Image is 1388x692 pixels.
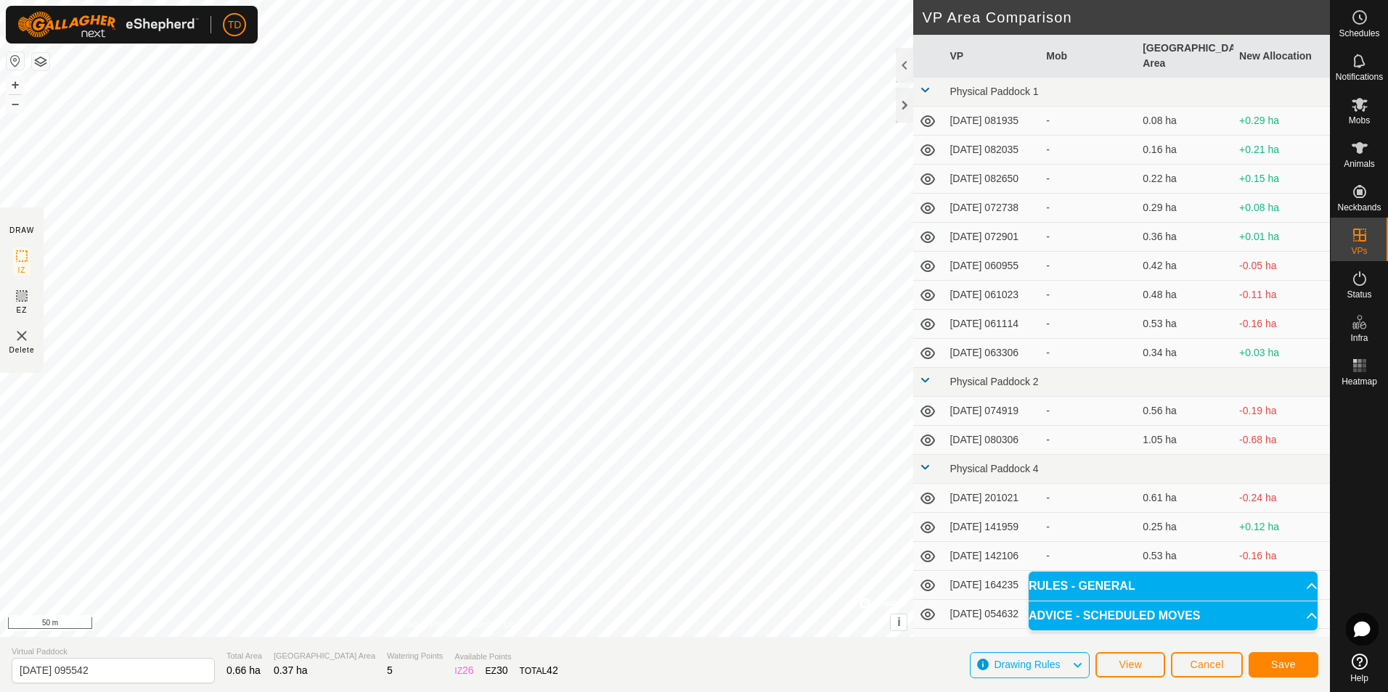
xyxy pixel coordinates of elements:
[1350,674,1368,683] span: Help
[1046,519,1131,535] div: -
[1137,484,1233,513] td: 0.61 ha
[1046,635,1131,651] div: -
[1046,490,1131,506] div: -
[944,35,1040,78] th: VP
[399,618,454,631] a: Privacy Policy
[486,663,508,678] div: EZ
[944,281,1040,310] td: [DATE] 061023
[1046,229,1131,244] div: -
[944,310,1040,339] td: [DATE] 061114
[17,12,199,38] img: Gallagher Logo
[944,397,1040,426] td: [DATE] 074919
[1233,194,1330,223] td: +0.08 ha
[1029,610,1200,622] span: ADVICE - SCHEDULED MOVES
[1046,403,1131,419] div: -
[1233,542,1330,571] td: -0.16 ha
[944,484,1040,513] td: [DATE] 201021
[1347,290,1371,299] span: Status
[1349,116,1370,125] span: Mobs
[387,650,443,662] span: Watering Points
[454,663,473,678] div: IZ
[944,571,1040,600] td: [DATE] 164235
[944,339,1040,368] td: [DATE] 063306
[1046,316,1131,331] div: -
[7,76,24,94] button: +
[1190,659,1224,670] span: Cancel
[1046,113,1131,128] div: -
[1137,310,1233,339] td: 0.53 ha
[944,252,1040,281] td: [DATE] 060955
[1137,281,1233,310] td: 0.48 ha
[1233,252,1330,281] td: -0.05 ha
[944,136,1040,165] td: [DATE] 082035
[1137,107,1233,136] td: 0.08 ha
[226,664,261,676] span: 0.66 ha
[1342,377,1377,386] span: Heatmap
[950,86,1038,97] span: Physical Paddock 1
[1233,339,1330,368] td: +0.03 ha
[520,663,558,678] div: TOTAL
[454,651,558,663] span: Available Points
[1233,165,1330,194] td: +0.15 ha
[1137,542,1233,571] td: 0.53 ha
[7,52,24,70] button: Reset Map
[387,664,393,676] span: 5
[1233,513,1330,542] td: +0.12 ha
[1233,397,1330,426] td: -0.19 ha
[274,650,375,662] span: [GEOGRAPHIC_DATA] Area
[1046,200,1131,215] div: -
[12,646,215,658] span: Virtual Paddock
[1249,652,1318,677] button: Save
[228,17,242,33] span: TD
[1171,652,1243,677] button: Cancel
[944,542,1040,571] td: [DATE] 142106
[1337,203,1381,212] span: Neckbands
[1029,580,1135,592] span: RULES - GENERAL
[944,629,1040,658] td: [DATE] 140032
[1233,426,1330,455] td: -0.68 ha
[7,95,24,112] button: –
[17,305,28,316] span: EZ
[1350,334,1368,342] span: Infra
[944,194,1040,223] td: [DATE] 072738
[1029,601,1318,630] p-accordion-header: ADVICE - SCHEDULED MOVES
[1233,223,1330,252] td: +0.01 ha
[1046,142,1131,157] div: -
[1046,432,1131,448] div: -
[226,650,262,662] span: Total Area
[1095,652,1165,677] button: View
[897,616,900,628] span: i
[274,664,308,676] span: 0.37 ha
[950,463,1038,474] span: Physical Paddock 4
[9,225,34,236] div: DRAW
[1233,35,1330,78] th: New Allocation
[1137,252,1233,281] td: 0.42 ha
[1046,345,1131,361] div: -
[1046,548,1131,564] div: -
[1137,397,1233,426] td: 0.56 ha
[1046,258,1131,273] div: -
[944,223,1040,252] td: [DATE] 072901
[891,614,907,630] button: i
[1137,136,1233,165] td: 0.16 ha
[1233,281,1330,310] td: -0.11 ha
[1040,35,1137,78] th: Mob
[944,513,1040,542] td: [DATE] 141959
[1271,659,1296,670] span: Save
[1233,484,1330,513] td: -0.24 ha
[1344,160,1375,168] span: Animals
[1233,136,1330,165] td: +0.21 ha
[1046,287,1131,302] div: -
[950,376,1038,387] span: Physical Paddock 2
[9,345,35,355] span: Delete
[1137,194,1233,223] td: 0.29 ha
[944,107,1040,136] td: [DATE] 081935
[1137,513,1233,542] td: 0.25 ha
[1137,35,1233,78] th: [GEOGRAPHIC_DATA] Area
[1339,29,1379,38] span: Schedules
[1351,247,1367,255] span: VPs
[13,327,30,345] img: VP
[922,9,1330,26] h2: VP Area Comparison
[497,664,508,676] span: 30
[1137,426,1233,455] td: 1.05 ha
